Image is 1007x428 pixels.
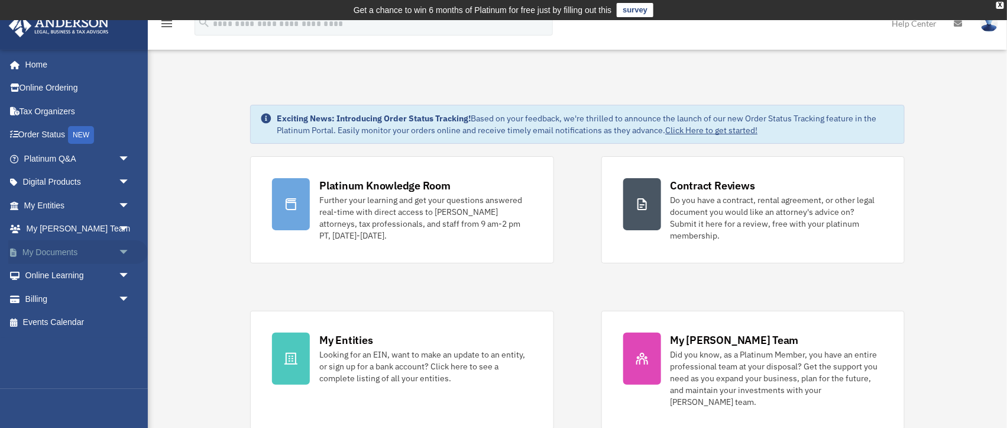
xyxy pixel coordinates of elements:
[601,156,905,263] a: Contract Reviews Do you have a contract, rental agreement, or other legal document you would like...
[319,194,532,242] div: Further your learning and get your questions answered real-time with direct access to [PERSON_NAM...
[5,14,112,37] img: Anderson Advisors Platinum Portal
[118,217,142,242] span: arrow_drop_down
[8,194,148,217] a: My Entitiesarrow_drop_down
[319,333,373,347] div: My Entities
[197,16,211,29] i: search
[671,178,755,193] div: Contract Reviews
[250,156,553,263] a: Platinum Knowledge Room Further your learning and get your questions answered real-time with dire...
[118,240,142,265] span: arrow_drop_down
[8,123,148,147] a: Order StatusNEW
[8,287,148,311] a: Billingarrow_drop_down
[996,2,1004,9] div: close
[160,21,174,31] a: menu
[118,170,142,195] span: arrow_drop_down
[980,15,998,32] img: User Pic
[8,170,148,194] a: Digital Productsarrow_drop_down
[118,264,142,288] span: arrow_drop_down
[68,126,94,144] div: NEW
[8,311,148,334] a: Events Calendar
[277,112,894,136] div: Based on your feedback, we're thrilled to announce the launch of our new Order Status Tracking fe...
[8,99,148,123] a: Tax Organizers
[319,178,451,193] div: Platinum Knowledge Room
[8,217,148,241] a: My [PERSON_NAME] Teamarrow_drop_down
[8,53,142,76] a: Home
[319,349,532,384] div: Looking for an EIN, want to make an update to an entity, or sign up for a bank account? Click her...
[671,349,883,408] div: Did you know, as a Platinum Member, you have an entire professional team at your disposal? Get th...
[8,76,148,100] a: Online Ordering
[118,147,142,171] span: arrow_drop_down
[665,125,757,136] a: Click Here to get started!
[671,194,883,242] div: Do you have a contract, rental agreement, or other legal document you would like an attorney's ad...
[617,3,653,17] a: survey
[8,147,148,170] a: Platinum Q&Aarrow_drop_down
[118,194,142,218] span: arrow_drop_down
[671,333,799,347] div: My [PERSON_NAME] Team
[118,287,142,311] span: arrow_drop_down
[8,240,148,264] a: My Documentsarrow_drop_down
[354,3,612,17] div: Get a chance to win 6 months of Platinum for free just by filling out this
[277,113,471,124] strong: Exciting News: Introducing Order Status Tracking!
[8,264,148,288] a: Online Learningarrow_drop_down
[160,17,174,31] i: menu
